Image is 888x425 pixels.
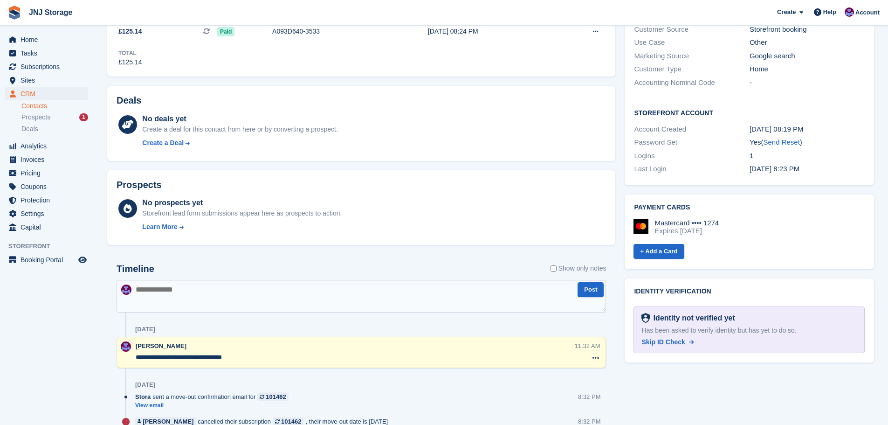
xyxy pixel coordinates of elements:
[750,64,865,75] div: Home
[257,392,288,401] a: 101462
[117,180,162,190] h2: Prospects
[551,264,606,273] label: Show only notes
[121,341,131,352] img: Jonathan Scrase
[750,137,865,148] div: Yes
[654,227,719,235] div: Expires [DATE]
[634,64,749,75] div: Customer Type
[428,27,557,36] div: [DATE] 08:24 PM
[142,222,342,232] a: Learn More
[633,219,648,234] img: Mastercard Logo
[121,285,131,295] img: Jonathan Scrase
[21,221,76,234] span: Capital
[142,125,337,134] div: Create a deal for this contact from here or by converting a prospect.
[5,33,88,46] a: menu
[79,113,88,121] div: 1
[25,5,76,20] a: JNJ Storage
[21,207,76,220] span: Settings
[5,221,88,234] a: menu
[641,313,649,323] img: Identity Verification Ready
[750,24,865,35] div: Storefront booking
[634,51,749,62] div: Marketing Source
[5,194,88,207] a: menu
[5,87,88,100] a: menu
[823,7,836,17] span: Help
[5,139,88,153] a: menu
[21,139,76,153] span: Analytics
[21,180,76,193] span: Coupons
[21,125,38,133] span: Deals
[641,326,857,335] div: Has been asked to verify identity but has yet to do so.
[750,37,865,48] div: Other
[750,51,865,62] div: Google search
[634,151,749,161] div: Logins
[855,8,880,17] span: Account
[135,392,151,401] span: Stora
[5,60,88,73] a: menu
[21,87,76,100] span: CRM
[135,402,293,410] a: View email
[21,113,50,122] span: Prospects
[135,381,155,389] div: [DATE]
[777,7,796,17] span: Create
[21,153,76,166] span: Invoices
[21,253,76,266] span: Booking Portal
[272,27,398,36] div: A093D640-3533
[750,151,865,161] div: 1
[763,138,799,146] a: Send Reset
[7,6,21,20] img: stora-icon-8386f47178a22dfd0bd8f6a31ec36ba5ce8667c1dd55bd0f319d3a0aa187defe.svg
[761,138,802,146] span: ( )
[5,253,88,266] a: menu
[217,27,234,36] span: Paid
[634,137,749,148] div: Password Set
[117,95,141,106] h2: Deals
[21,47,76,60] span: Tasks
[21,102,88,111] a: Contacts
[117,264,154,274] h2: Timeline
[634,164,749,174] div: Last Login
[5,47,88,60] a: menu
[654,219,719,227] div: Mastercard •••• 1274
[21,112,88,122] a: Prospects 1
[634,77,749,88] div: Accounting Nominal Code
[750,77,865,88] div: -
[634,24,749,35] div: Customer Source
[634,204,865,211] h2: Payment cards
[21,74,76,87] span: Sites
[650,313,735,324] div: Identity not verified yet
[641,337,694,347] a: Skip ID Check
[21,60,76,73] span: Subscriptions
[634,108,865,117] h2: Storefront Account
[135,392,293,401] div: sent a move-out confirmation email for
[21,194,76,207] span: Protection
[142,197,342,209] div: No prospects yet
[142,113,337,125] div: No deals yet
[5,180,88,193] a: menu
[142,138,184,148] div: Create a Deal
[118,27,142,36] span: £125.14
[118,49,142,57] div: Total
[118,57,142,67] div: £125.14
[634,37,749,48] div: Use Case
[750,165,799,173] time: 2025-08-13 19:23:17 UTC
[21,167,76,180] span: Pricing
[77,254,88,265] a: Preview store
[21,33,76,46] span: Home
[136,342,186,349] span: [PERSON_NAME]
[634,288,865,295] h2: Identity verification
[5,167,88,180] a: menu
[5,153,88,166] a: menu
[750,124,865,135] div: [DATE] 08:19 PM
[142,209,342,218] div: Storefront lead form submissions appear here as prospects to action.
[578,282,604,298] button: Post
[142,138,337,148] a: Create a Deal
[551,264,557,273] input: Show only notes
[5,74,88,87] a: menu
[266,392,286,401] div: 101462
[578,392,600,401] div: 8:32 PM
[21,124,88,134] a: Deals
[142,222,177,232] div: Learn More
[8,242,93,251] span: Storefront
[641,338,685,346] span: Skip ID Check
[845,7,854,17] img: Jonathan Scrase
[5,207,88,220] a: menu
